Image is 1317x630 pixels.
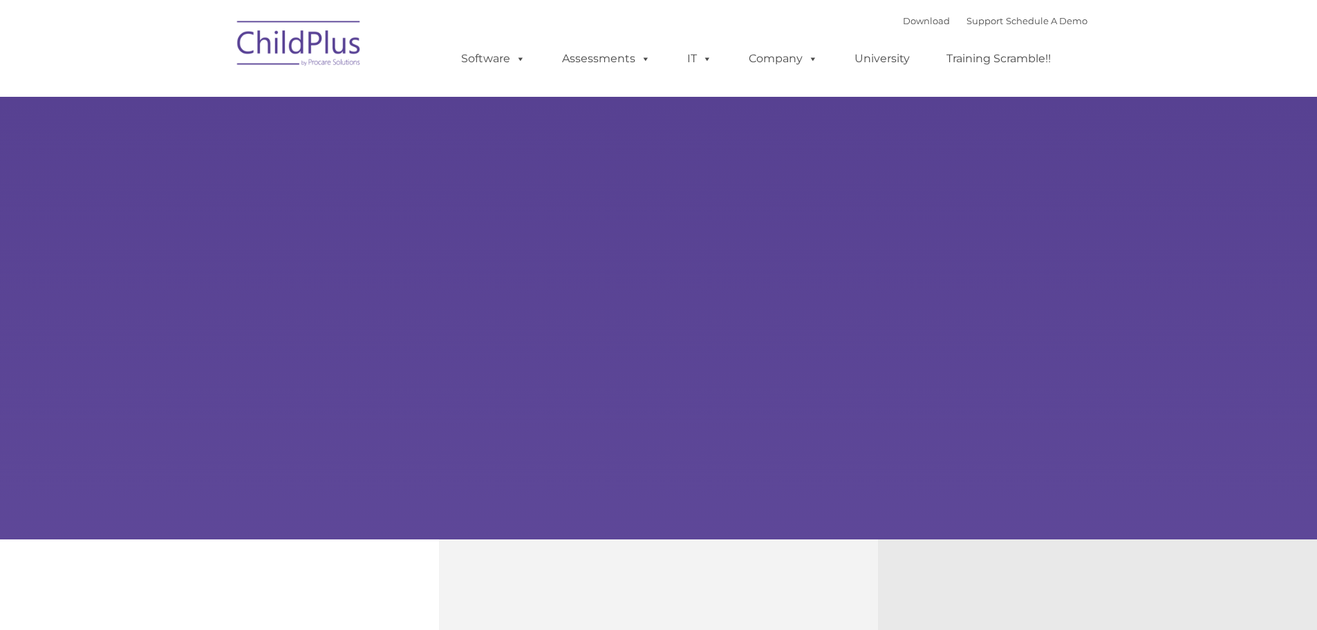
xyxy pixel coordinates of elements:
[735,45,832,73] a: Company
[933,45,1065,73] a: Training Scramble!!
[548,45,664,73] a: Assessments
[673,45,726,73] a: IT
[903,15,1087,26] font: |
[903,15,950,26] a: Download
[447,45,539,73] a: Software
[841,45,924,73] a: University
[966,15,1003,26] a: Support
[230,11,368,80] img: ChildPlus by Procare Solutions
[1006,15,1087,26] a: Schedule A Demo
